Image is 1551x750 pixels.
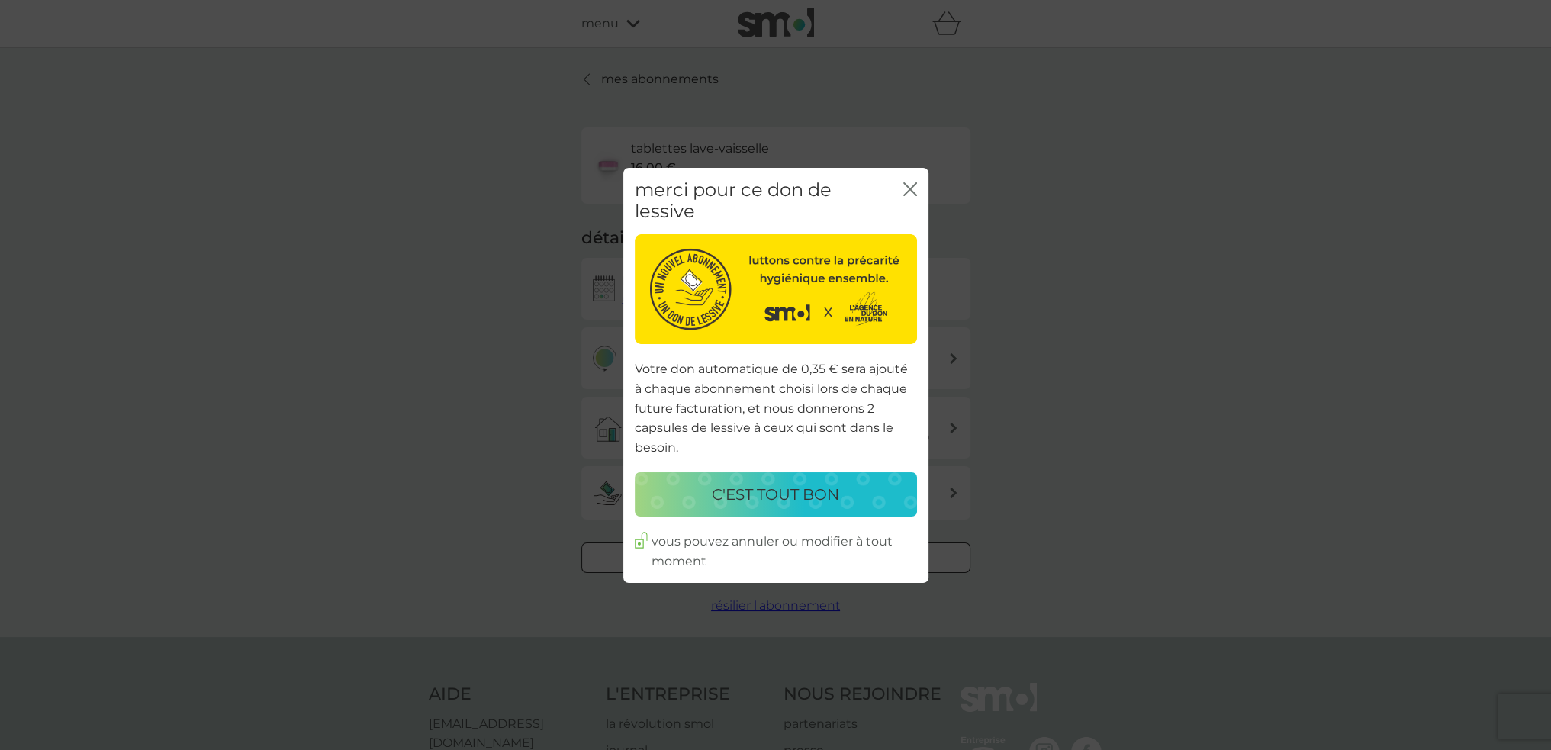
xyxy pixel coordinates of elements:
button: c'est tout bon [635,472,917,517]
p: vous pouvez annuler ou modifier à tout moment [652,532,917,571]
button: fermer [903,182,917,198]
p: c'est tout bon [712,482,839,507]
p: Votre don automatique de 0,35 € sera ajouté à chaque abonnement choisi lors de chaque future fact... [635,359,917,457]
h2: merci pour ce don de lessive [635,179,892,223]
